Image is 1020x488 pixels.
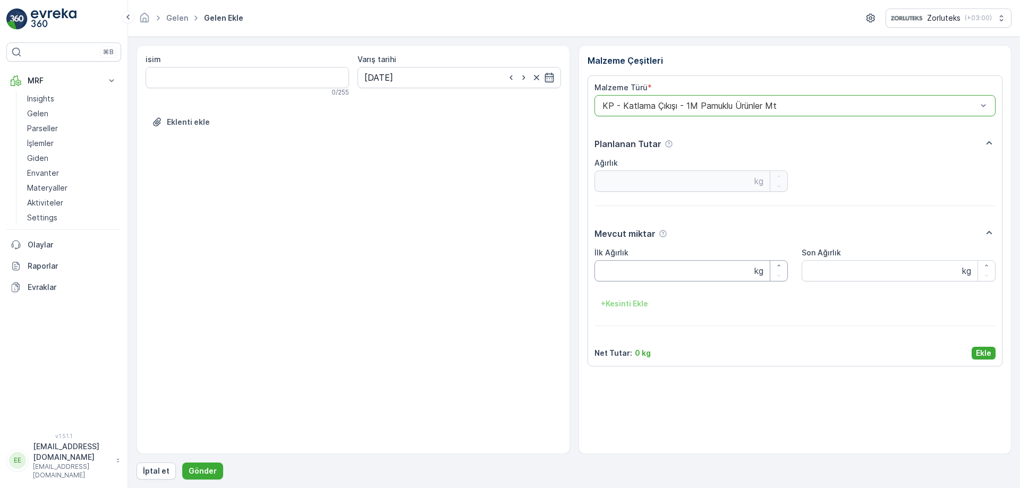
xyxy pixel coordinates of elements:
label: isim [146,55,161,64]
p: İşlemler [27,138,54,149]
a: Evraklar [6,277,121,298]
a: Ana Sayfa [139,16,150,25]
img: 6-1-9-3_wQBzyll.png [890,12,923,24]
p: Gelen [27,108,48,119]
a: Olaylar [6,234,121,255]
p: MRF [28,75,100,86]
img: logo_light-DOdMpM7g.png [31,8,76,30]
p: Eklenti ekle [167,117,210,127]
p: Olaylar [28,239,117,250]
div: Yardım Araç İkonu [659,229,667,238]
p: [EMAIL_ADDRESS][DOMAIN_NAME] [33,441,110,463]
a: Insights [23,91,121,106]
p: Giden [27,153,48,164]
label: Malzeme Türü [594,83,648,92]
p: Mevcut miktar [594,227,656,240]
button: +Kesinti Ekle [594,295,654,312]
label: Son Ağırlık [802,248,841,257]
a: Settings [23,210,121,225]
button: Ekle [972,347,996,359]
label: İlk Ağırlık [594,248,628,257]
p: Settings [27,212,57,223]
p: Ekle [976,348,991,358]
img: logo [6,8,28,30]
p: + Kesinti Ekle [601,298,648,309]
label: Varış tarihi [358,55,396,64]
p: ( +03:00 ) [965,14,992,22]
button: MRF [6,70,121,91]
a: İşlemler [23,136,121,151]
p: Net Tutar : [594,348,632,358]
span: v 1.51.1 [6,433,121,439]
p: Parseller [27,123,58,134]
a: Giden [23,151,121,166]
button: Dosya Yükle [146,114,216,131]
p: ⌘B [103,48,114,56]
p: 0 kg [635,348,651,358]
p: Gönder [189,466,217,476]
p: İptal et [143,466,169,476]
button: Gönder [182,463,223,480]
p: Planlanan Tutar [594,138,661,150]
a: Parseller [23,121,121,136]
span: Gelen ekle [202,13,245,23]
p: 0 / 255 [331,88,349,97]
button: İptal et [137,463,176,480]
p: kg [962,264,971,277]
p: Envanter [27,168,59,178]
a: Envanter [23,166,121,181]
input: dd/mm/yyyy [358,67,561,88]
a: Raporlar [6,255,121,277]
div: EE [9,452,26,469]
div: Yardım Araç İkonu [665,140,673,148]
p: Aktiviteler [27,198,63,208]
p: kg [754,264,763,277]
label: Ağırlık [594,158,618,167]
p: Insights [27,93,54,104]
p: Malzeme Çeşitleri [588,54,1003,67]
a: Aktiviteler [23,195,121,210]
a: Materyaller [23,181,121,195]
p: Evraklar [28,282,117,293]
a: Gelen [166,13,188,22]
p: Raporlar [28,261,117,271]
p: Zorluteks [927,13,960,23]
p: [EMAIL_ADDRESS][DOMAIN_NAME] [33,463,110,480]
p: Materyaller [27,183,67,193]
p: kg [754,175,763,187]
button: EE[EMAIL_ADDRESS][DOMAIN_NAME][EMAIL_ADDRESS][DOMAIN_NAME] [6,441,121,480]
a: Gelen [23,106,121,121]
button: Zorluteks(+03:00) [886,8,1011,28]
